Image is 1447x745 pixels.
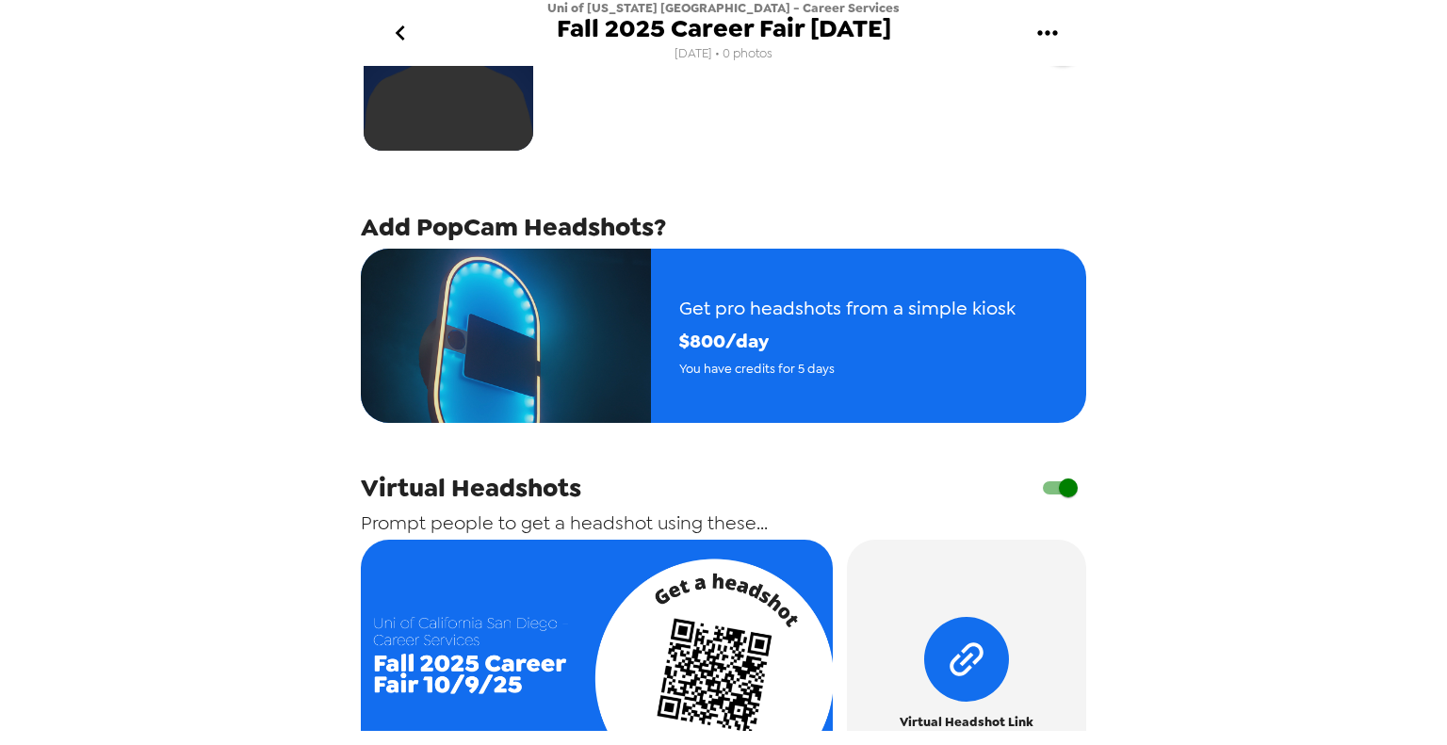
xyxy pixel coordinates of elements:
span: Prompt people to get a headshot using these... [361,510,768,535]
img: popcam example [361,249,651,423]
button: go back [369,3,431,64]
span: Fall 2025 Career Fair [DATE] [557,16,891,41]
span: Virtual Headshots [361,471,581,505]
span: Add PopCam Headshots? [361,210,666,244]
span: [DATE] • 0 photos [675,41,772,67]
span: Virtual Headshot Link [900,711,1033,733]
span: Get pro headshots from a simple kiosk [679,292,1016,325]
button: gallery menu [1016,3,1078,64]
span: You have credits for 5 days [679,358,1016,380]
button: Get pro headshots from a simple kiosk$800/dayYou have credits for 5 days [361,249,1086,423]
span: $ 800 /day [679,325,1016,358]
